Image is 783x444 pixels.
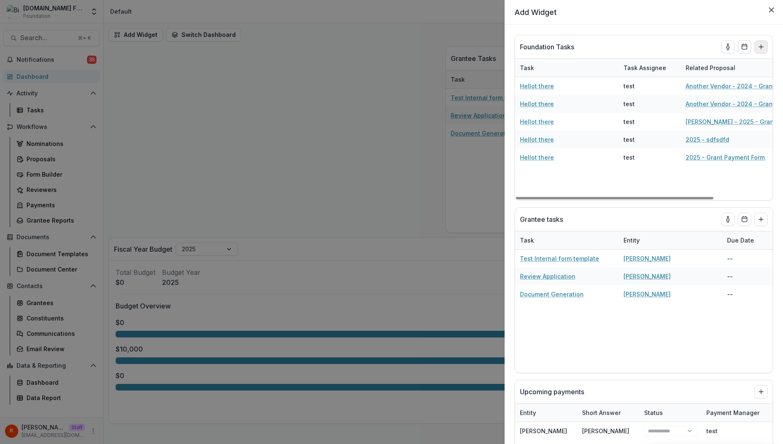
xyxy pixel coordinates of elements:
div: Task Assignee [619,59,681,77]
div: Task [515,59,619,77]
button: Calendar [738,40,751,53]
div: Entity [515,404,577,422]
a: Another Vendor - 2024 - Grant Payment Form [686,82,779,90]
div: Related Proposal [681,63,740,72]
div: Task [515,231,619,249]
a: Hellot there [520,117,554,126]
p: Grantee tasks [520,214,563,224]
button: Add to dashboard [754,385,768,398]
div: [PERSON_NAME] [582,427,629,435]
a: Review Application [520,272,575,281]
button: Close [765,3,778,17]
div: Entity [619,231,722,249]
button: Calendar [738,213,751,226]
a: Hellot there [520,153,554,162]
button: toggle-assigned-to-me [721,40,735,53]
a: 2025 - Grant Payment Form [686,153,765,162]
a: Hellot there [520,99,554,108]
div: Short Answer [577,404,639,422]
div: test [623,153,635,162]
div: Status [639,408,668,417]
div: Due Date [722,236,759,245]
a: Hellot there [520,82,554,90]
div: test [623,117,635,126]
p: Upcoming payments [520,387,584,397]
button: Add to dashboard [754,213,768,226]
a: 2025 - sdfsdfd [686,135,729,144]
a: Another Vendor - 2024 - Grant Payment Form [686,99,779,108]
div: Short Answer [577,408,626,417]
div: Status [639,404,701,422]
a: [PERSON_NAME] - 2025 - Grant Payment Form [686,117,779,126]
div: test [706,427,718,435]
a: [PERSON_NAME] [520,427,567,434]
a: [PERSON_NAME] [623,290,671,298]
button: toggle-assigned-to-me [721,213,735,226]
a: Test Internal form template [520,254,599,263]
a: Hellot there [520,135,554,144]
a: [PERSON_NAME] [623,272,671,281]
div: test [623,135,635,144]
button: Add to dashboard [754,40,768,53]
a: Document Generation [520,290,584,298]
div: Task [515,63,539,72]
div: Task Assignee [619,63,671,72]
div: test [623,82,635,90]
p: Foundation Tasks [520,42,574,52]
div: Task [515,236,539,245]
div: Entity [515,408,541,417]
div: Payment Manager [701,408,764,417]
div: Entity [619,236,645,245]
div: test [623,99,635,108]
a: [PERSON_NAME] [623,254,671,263]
